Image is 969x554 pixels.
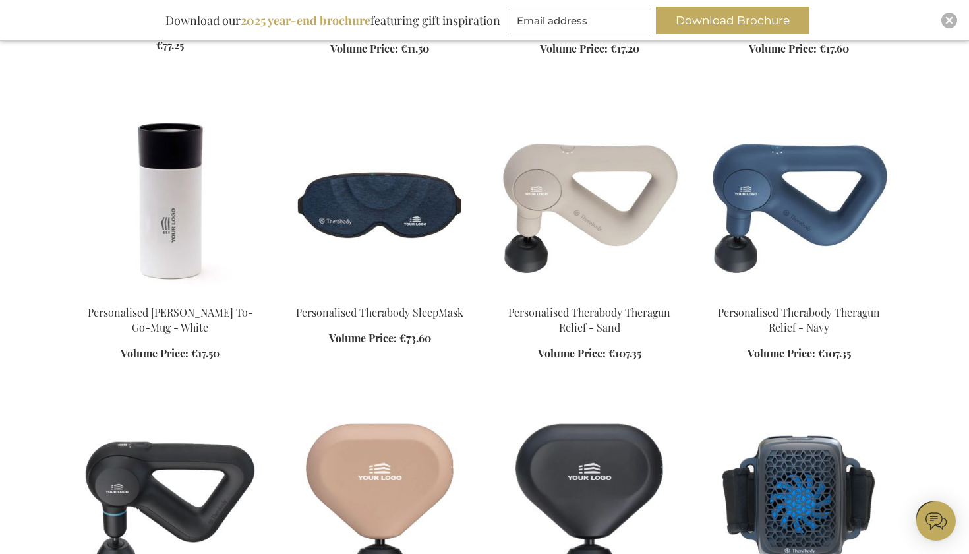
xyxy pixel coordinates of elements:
[510,7,649,34] input: Email address
[819,42,849,55] span: €17.60
[495,109,684,294] img: Personalised Therabody Theragun Relief - Sand
[748,346,815,360] span: Volume Price:
[76,289,264,301] a: Personalised Otis Thermo To-Go-Mug
[330,42,429,57] a: Volume Price: €11.50
[508,305,670,334] a: Personalised Therabody Theragun Relief - Sand
[296,305,463,319] a: Personalised Therabody SleepMask
[916,501,956,541] iframe: belco-activator-frame
[705,289,893,301] a: Personalised Therabody Theragun Relief - Navy
[399,331,431,345] span: €73.60
[538,346,641,361] a: Volume Price: €107.35
[749,42,849,57] a: Volume Price: €17.60
[818,346,851,360] span: €107.35
[945,16,953,24] img: Close
[718,305,880,334] a: Personalised Therabody Theragun Relief - Navy
[540,42,639,57] a: Volume Price: €17.20
[608,346,641,360] span: €107.35
[285,289,474,301] a: Personalised Therabody SleepMask
[748,346,851,361] a: Volume Price: €107.35
[88,305,253,334] a: Personalised [PERSON_NAME] To-Go-Mug - White
[191,346,220,360] span: €17.50
[160,7,506,34] div: Download our featuring gift inspiration
[941,13,957,28] div: Close
[121,346,189,360] span: Volume Price:
[510,7,653,38] form: marketing offers and promotions
[330,42,398,55] span: Volume Price:
[610,42,639,55] span: €17.20
[538,346,606,360] span: Volume Price:
[656,7,809,34] button: Download Brochure
[156,38,184,52] span: €77.25
[705,109,893,294] img: Personalised Therabody Theragun Relief - Navy
[329,331,431,346] a: Volume Price: €73.60
[121,346,220,361] a: Volume Price: €17.50
[241,13,370,28] b: 2025 year-end brochure
[76,109,264,294] img: Personalised Otis Thermo To-Go-Mug
[285,109,474,294] img: Personalised Therabody SleepMask
[401,42,429,55] span: €11.50
[540,42,608,55] span: Volume Price:
[495,289,684,301] a: Personalised Therabody Theragun Relief - Sand
[749,42,817,55] span: Volume Price:
[329,331,397,345] span: Volume Price:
